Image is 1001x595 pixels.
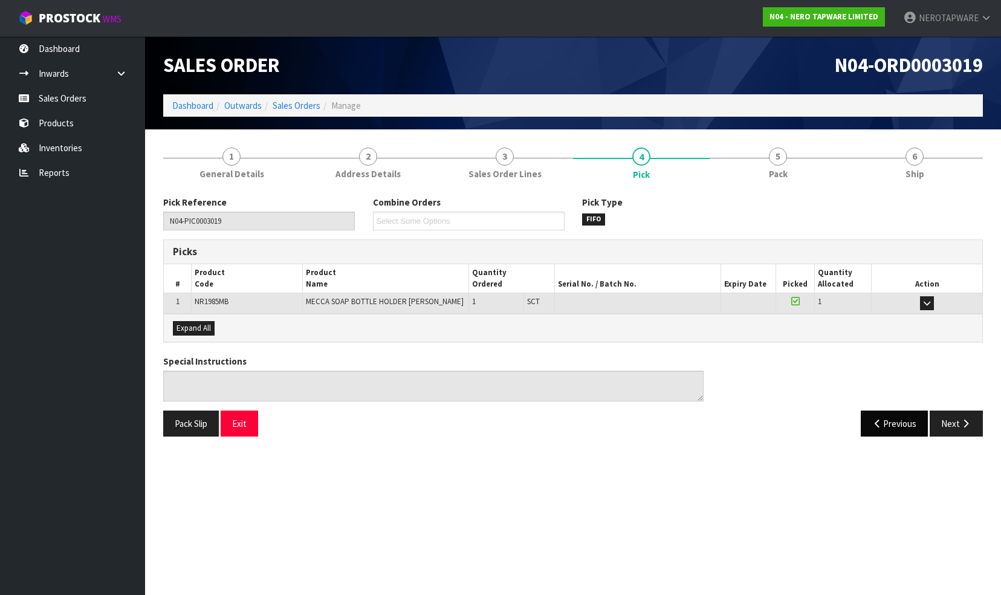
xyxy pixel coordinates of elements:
[582,196,623,209] label: Pick Type
[173,321,215,336] button: Expand All
[468,264,554,293] th: Quantity Ordered
[554,264,721,293] th: Serial No. / Batch No.
[163,187,983,446] span: Pick
[176,296,180,307] span: 1
[815,264,872,293] th: Quantity Allocated
[919,12,979,24] span: NEROTAPWARE
[306,296,464,307] span: MECCA SOAP BOTTLE HOLDER [PERSON_NAME]
[905,167,924,180] span: Ship
[177,323,211,333] span: Expand All
[769,167,788,180] span: Pack
[222,148,241,166] span: 1
[835,53,983,77] span: N04-ORD0003019
[335,167,401,180] span: Address Details
[359,148,377,166] span: 2
[861,411,928,437] button: Previous
[192,264,302,293] th: Product Code
[632,148,650,166] span: 4
[103,13,121,25] small: WMS
[172,100,213,111] a: Dashboard
[769,148,787,166] span: 5
[905,148,924,166] span: 6
[373,196,441,209] label: Combine Orders
[195,296,228,307] span: NR1985MB
[163,53,280,77] span: Sales Order
[472,296,476,307] span: 1
[163,196,227,209] label: Pick Reference
[633,168,650,181] span: Pick
[221,411,258,437] button: Exit
[930,411,983,437] button: Next
[163,411,219,437] button: Pack Slip
[496,148,514,166] span: 3
[224,100,262,111] a: Outwards
[18,10,33,25] img: cube-alt.png
[872,264,982,293] th: Action
[273,100,320,111] a: Sales Orders
[39,10,100,26] span: ProStock
[173,246,564,258] h3: Picks
[468,167,542,180] span: Sales Order Lines
[721,264,776,293] th: Expiry Date
[302,264,468,293] th: Product Name
[582,213,605,226] span: FIFO
[769,11,878,22] strong: N04 - NERO TAPWARE LIMITED
[818,296,821,307] span: 1
[331,100,361,111] span: Manage
[164,264,192,293] th: #
[527,296,540,307] span: SCT
[199,167,264,180] span: General Details
[163,355,247,368] label: Special Instructions
[783,279,808,289] span: Picked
